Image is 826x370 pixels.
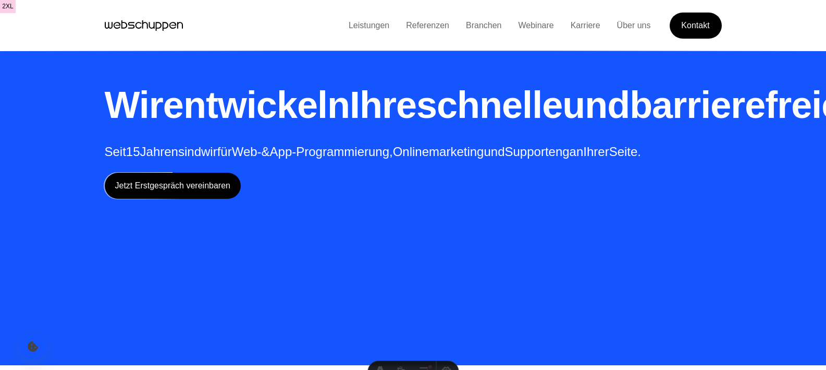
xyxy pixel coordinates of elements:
[201,145,217,159] span: wir
[398,21,458,30] a: Referenzen
[2,2,13,12] span: 2xl
[458,21,510,30] a: Branchen
[178,145,201,159] span: sind
[340,21,398,30] a: Leistungen
[20,333,46,360] button: Cookie-Einstellungen öffnen
[270,145,393,159] span: App-Programmierung,
[126,145,140,159] span: 15
[670,13,722,39] a: Get Started
[140,145,178,159] span: Jahren
[105,18,183,33] a: Hauptseite besuchen
[562,84,630,126] span: und
[510,21,562,30] a: Webinare
[562,21,609,30] a: Karriere
[105,173,241,199] a: Jetzt Erstgespräch vereinbaren
[609,145,641,159] span: Seite.
[484,145,504,159] span: und
[416,84,562,126] span: schnelle
[105,145,126,159] span: Seit
[549,145,570,159] span: eng
[217,145,232,159] span: für
[583,145,609,159] span: Ihrer
[609,21,659,30] a: Über uns
[393,145,484,159] span: Onlinemarketing
[163,84,350,126] span: entwickeln
[262,145,270,159] span: &
[232,145,262,159] span: Web-
[570,145,584,159] span: an
[105,84,163,126] span: Wir
[350,84,416,126] span: Ihre
[504,145,548,159] span: Support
